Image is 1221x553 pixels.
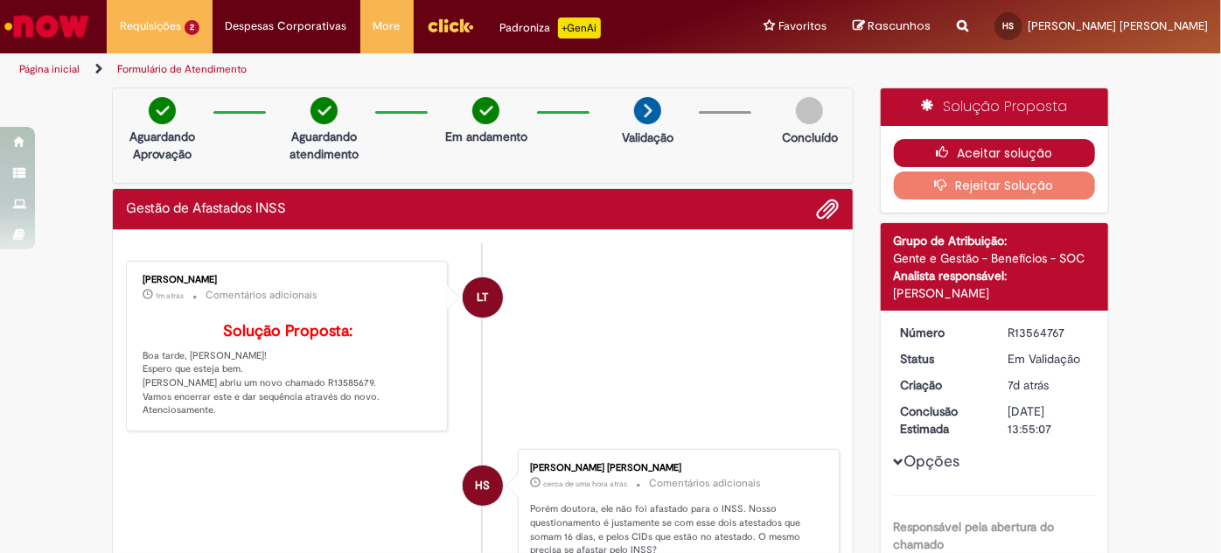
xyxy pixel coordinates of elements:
button: Rejeitar Solução [894,171,1096,199]
div: Grupo de Atribuição: [894,232,1096,249]
div: 24/09/2025 20:40:07 [1008,376,1089,394]
div: Henrique Jorge Santos Aniceto Da Silva [463,465,503,506]
div: Solução Proposta [881,88,1109,126]
img: ServiceNow [2,9,92,44]
dt: Conclusão Estimada [888,402,995,437]
span: Favoritos [778,17,827,35]
span: 2 [185,20,199,35]
span: cerca de uma hora atrás [543,479,627,489]
a: Formulário de Atendimento [117,62,247,76]
img: img-circle-grey.png [796,97,823,124]
p: +GenAi [558,17,601,38]
time: 01/10/2025 11:41:28 [543,479,627,489]
div: [PERSON_NAME] [PERSON_NAME] [530,463,821,473]
div: [PERSON_NAME] [894,284,1096,302]
div: Gente e Gestão - Benefícios - SOC [894,249,1096,267]
p: Boa tarde, [PERSON_NAME]! Espero que esteja bem. [PERSON_NAME] abriu um novo chamado R13585679. V... [143,323,434,417]
div: R13564767 [1008,324,1089,341]
img: check-circle-green.png [472,97,499,124]
p: Validação [622,129,673,146]
div: [PERSON_NAME] [143,275,434,285]
div: Lucimara ThomasDaSilva [463,277,503,318]
img: click_logo_yellow_360x200.png [427,12,474,38]
dt: Status [888,350,995,367]
p: Concluído [782,129,838,146]
a: Página inicial [19,62,80,76]
div: Em Validação [1008,350,1089,367]
span: LT [477,276,488,318]
small: Comentários adicionais [206,288,317,303]
div: Padroniza [500,17,601,38]
img: check-circle-green.png [149,97,176,124]
span: More [373,17,401,35]
img: check-circle-green.png [310,97,338,124]
h2: Gestão de Afastados INSS Histórico de tíquete [126,201,286,217]
dt: Número [888,324,995,341]
ul: Trilhas de página [13,53,801,86]
span: HS [475,465,490,507]
div: [DATE] 13:55:07 [1008,402,1089,437]
dt: Criação [888,376,995,394]
b: Responsável pela abertura do chamado [894,519,1055,552]
img: arrow-next.png [634,97,661,124]
div: Analista responsável: [894,267,1096,284]
span: 1m atrás [156,290,184,301]
span: Requisições [120,17,181,35]
time: 01/10/2025 12:31:22 [156,290,184,301]
p: Em andamento [445,128,527,145]
span: Rascunhos [868,17,931,34]
span: [PERSON_NAME] [PERSON_NAME] [1028,18,1208,33]
span: Despesas Corporativas [226,17,347,35]
a: Rascunhos [853,18,931,35]
span: 7d atrás [1008,377,1049,393]
b: Solução Proposta: [223,321,352,341]
p: Aguardando Aprovação [120,128,205,163]
time: 24/09/2025 20:40:07 [1008,377,1049,393]
p: Aguardando atendimento [282,128,366,163]
small: Comentários adicionais [649,476,761,491]
button: Adicionar anexos [817,198,840,220]
span: HS [1003,20,1015,31]
button: Aceitar solução [894,139,1096,167]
